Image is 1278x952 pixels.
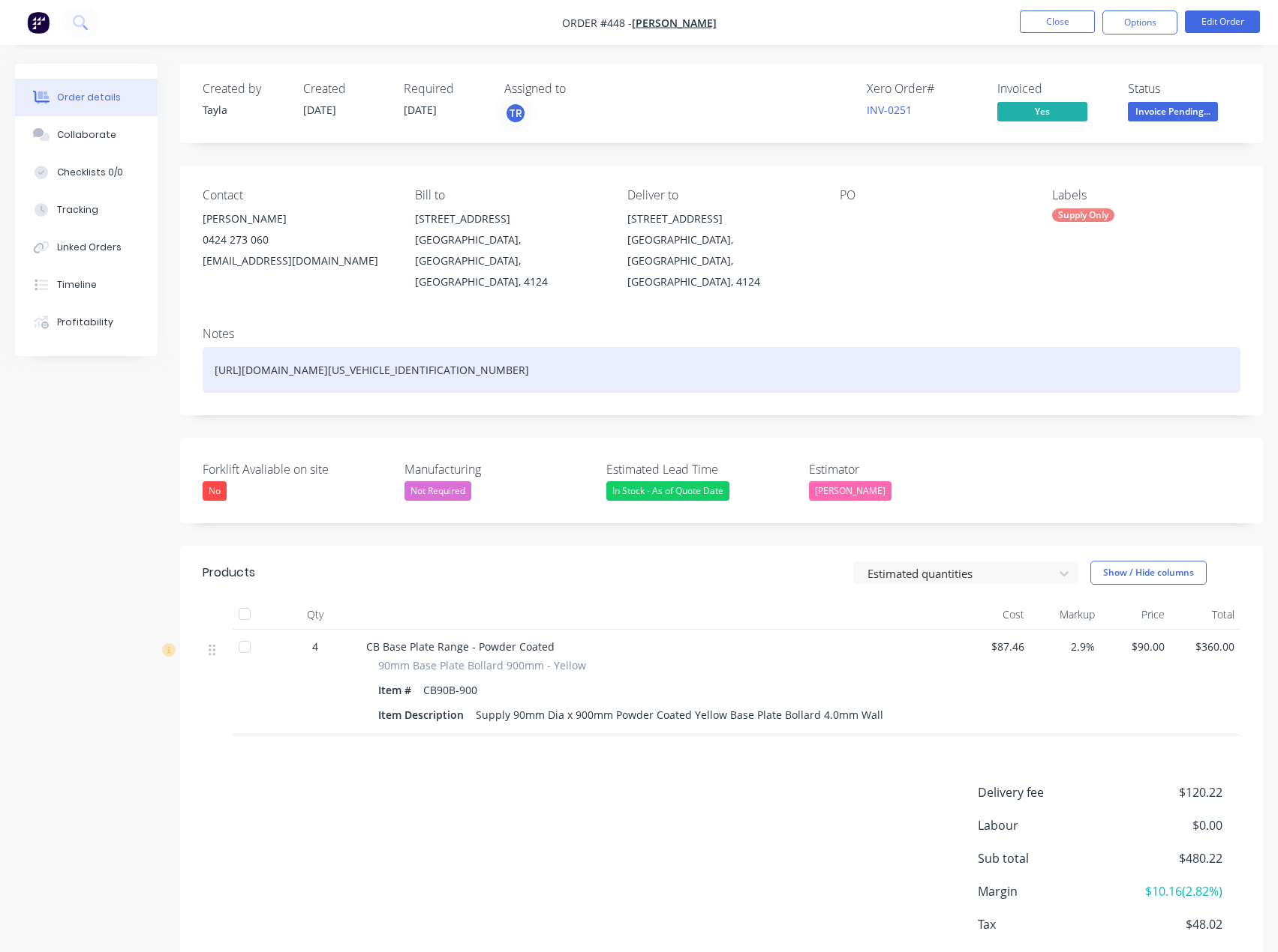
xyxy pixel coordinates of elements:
div: [PERSON_NAME]0424 273 060[EMAIL_ADDRESS][DOMAIN_NAME] [203,208,391,271]
div: CB90B-900 [417,679,483,701]
button: Profitability [15,304,158,341]
div: Total [1171,600,1240,630]
div: [GEOGRAPHIC_DATA], [GEOGRAPHIC_DATA], [GEOGRAPHIC_DATA], 4124 [415,229,603,292]
div: Products [203,564,255,582]
div: Item Description [378,704,470,726]
span: 2.9% [1036,639,1094,654]
div: Tayla [203,102,285,118]
div: [GEOGRAPHIC_DATA], [GEOGRAPHIC_DATA], [GEOGRAPHIC_DATA], 4124 [627,229,816,292]
div: [URL][DOMAIN_NAME][US_VEHICLE_IDENTIFICATION_NUMBER] [203,347,1240,393]
button: Linked Orders [15,229,158,266]
div: [PERSON_NAME] [809,481,892,501]
span: $0.00 [1111,816,1222,834]
button: Checklists 0/0 [15,154,158,191]
div: Checklists 0/0 [57,166,123,179]
div: Deliver to [627,188,816,202]
span: Order #448 - [562,16,632,30]
div: Collaborate [57,128,116,142]
div: Qty [270,600,360,630]
div: Assigned to [504,82,654,96]
img: Factory [27,11,50,34]
span: $480.22 [1111,849,1222,867]
span: Sub total [978,849,1111,867]
span: Margin [978,882,1111,900]
div: Required [404,82,486,96]
div: Bill to [415,188,603,202]
div: Linked Orders [57,241,122,254]
button: Tracking [15,191,158,229]
div: Status [1128,82,1240,96]
label: Manufacturing [404,460,592,478]
div: [EMAIL_ADDRESS][DOMAIN_NAME] [203,250,391,271]
div: [STREET_ADDRESS] [415,208,603,229]
span: $90.00 [1107,639,1165,654]
div: Markup [1030,600,1100,630]
span: CB Base Plate Range - Powder Coated [366,639,555,654]
span: $360.00 [1177,639,1234,654]
span: Tax [978,915,1111,933]
button: TR [504,102,527,124]
span: Delivery fee [978,783,1111,801]
span: [DATE] [404,103,437,117]
a: [PERSON_NAME] [632,16,717,30]
div: Profitability [57,316,113,329]
span: $120.22 [1111,783,1222,801]
a: INV-0251 [867,103,912,117]
div: Contact [203,188,391,202]
label: Forklift Avaliable on site [203,460,390,478]
button: Invoice Pending... [1128,102,1218,124]
div: Xero Order # [867,82,979,96]
span: 90mm Base Plate Bollard 900mm - Yellow [378,657,586,673]
div: Price [1101,600,1171,630]
div: Not Required [404,481,471,501]
label: Estimator [809,460,997,478]
button: Show / Hide columns [1090,561,1207,585]
span: $48.02 [1111,915,1222,933]
div: Notes [203,327,1240,341]
button: Collaborate [15,116,158,154]
div: [STREET_ADDRESS] [627,208,816,229]
div: PO [840,188,1028,202]
button: Options [1102,10,1177,34]
div: Labels [1052,188,1240,202]
div: Created by [203,82,285,96]
div: Invoiced [997,82,1110,96]
span: [DATE] [303,103,336,117]
span: Labour [978,816,1111,834]
span: Invoice Pending... [1128,102,1218,121]
div: Tracking [57,203,98,217]
button: Edit Order [1185,10,1260,33]
span: 4 [312,639,318,654]
div: No [203,481,227,501]
div: Item # [378,679,417,701]
div: Created [303,82,386,96]
div: Timeline [57,278,97,292]
button: Order details [15,79,158,116]
button: Close [1020,10,1095,33]
label: Estimated Lead Time [606,460,794,478]
button: Timeline [15,266,158,304]
div: [STREET_ADDRESS][GEOGRAPHIC_DATA], [GEOGRAPHIC_DATA], [GEOGRAPHIC_DATA], 4124 [415,208,603,292]
span: $10.16 ( 2.82 %) [1111,882,1222,900]
div: [PERSON_NAME] [203,208,391,229]
span: $87.46 [967,639,1024,654]
div: [STREET_ADDRESS][GEOGRAPHIC_DATA], [GEOGRAPHIC_DATA], [GEOGRAPHIC_DATA], 4124 [627,208,816,292]
div: 0424 273 060 [203,229,391,250]
span: Yes [997,102,1087,121]
div: Supply Only [1052,208,1114,222]
div: Supply 90mm Dia x 900mm Powder Coated Yellow Base Plate Bollard 4.0mm Wall [470,704,889,726]
div: Cost [961,600,1030,630]
div: Order details [57,91,121,104]
div: In Stock - As of Quote Date [606,481,729,501]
